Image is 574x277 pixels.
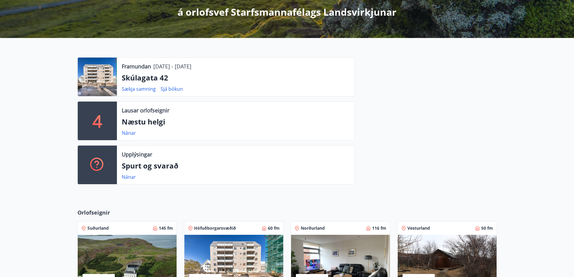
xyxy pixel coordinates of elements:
p: Næstu helgi [122,117,350,127]
a: Nánar [122,174,136,180]
a: Nánar [122,130,136,136]
span: Suðurland [87,225,109,231]
span: 60 fm [268,225,280,231]
span: 145 fm [159,225,173,231]
p: á orlofsvef Starfsmannafélags Landsvirkjunar [177,5,397,19]
p: Spurt og svarað [122,161,350,171]
a: Sækja samning [122,86,156,92]
p: Upplýsingar [122,150,152,158]
p: Skúlagata 42 [122,73,350,83]
p: Framundan [122,62,151,70]
p: [DATE] - [DATE] [153,62,191,70]
p: 4 [93,109,102,132]
span: Vesturland [407,225,430,231]
span: Norðurland [301,225,325,231]
span: 50 fm [481,225,493,231]
p: Lausar orlofseignir [122,106,169,114]
span: Orlofseignir [77,209,110,216]
a: Sjá bókun [161,86,183,92]
span: Höfuðborgarsvæðið [194,225,236,231]
span: 116 fm [372,225,386,231]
